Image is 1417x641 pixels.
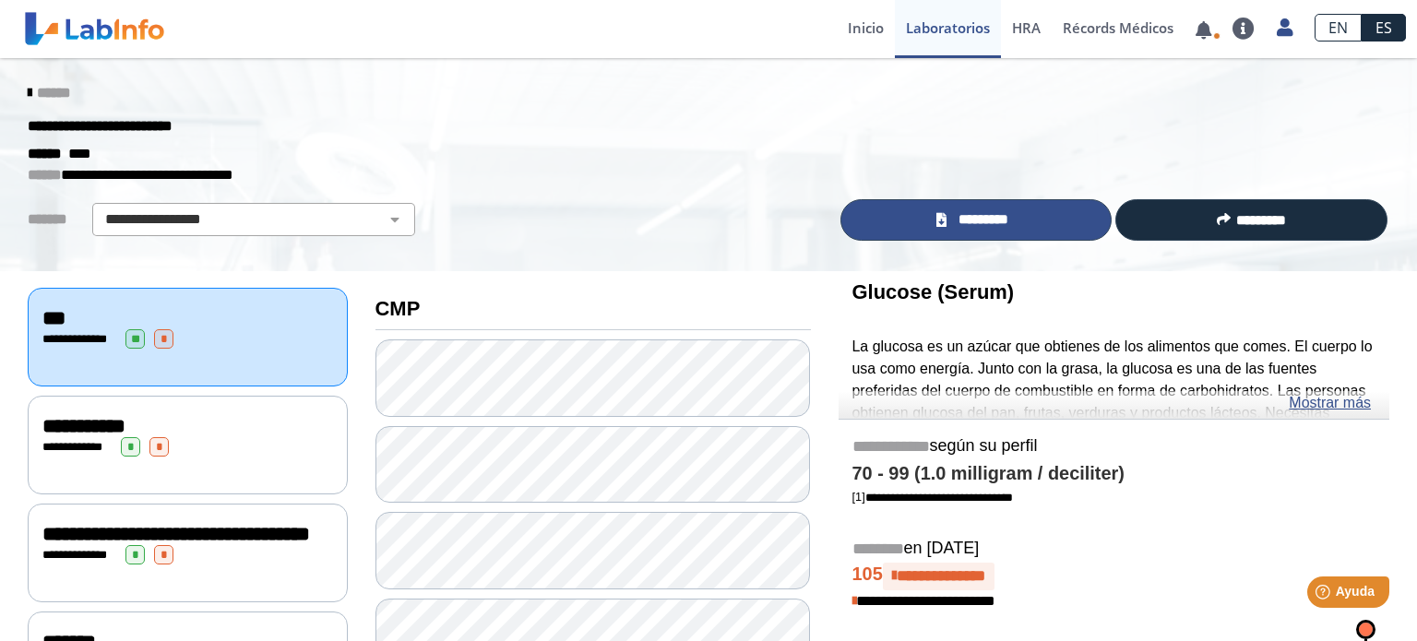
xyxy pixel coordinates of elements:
[852,336,1376,490] p: La glucosa es un azúcar que obtienes de los alimentos que comes. El cuerpo lo usa como energía. J...
[1289,392,1371,414] a: Mostrar más
[852,280,1015,303] b: Glucose (Serum)
[1012,18,1041,37] span: HRA
[852,490,1013,504] a: [1]
[852,563,1376,590] h4: 105
[375,297,421,320] b: CMP
[852,539,1376,560] h5: en [DATE]
[1315,14,1362,42] a: EN
[1362,14,1406,42] a: ES
[1253,569,1397,621] iframe: Help widget launcher
[852,436,1376,457] h5: según su perfil
[852,463,1376,485] h4: 70 - 99 (1.0 milligram / deciliter)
